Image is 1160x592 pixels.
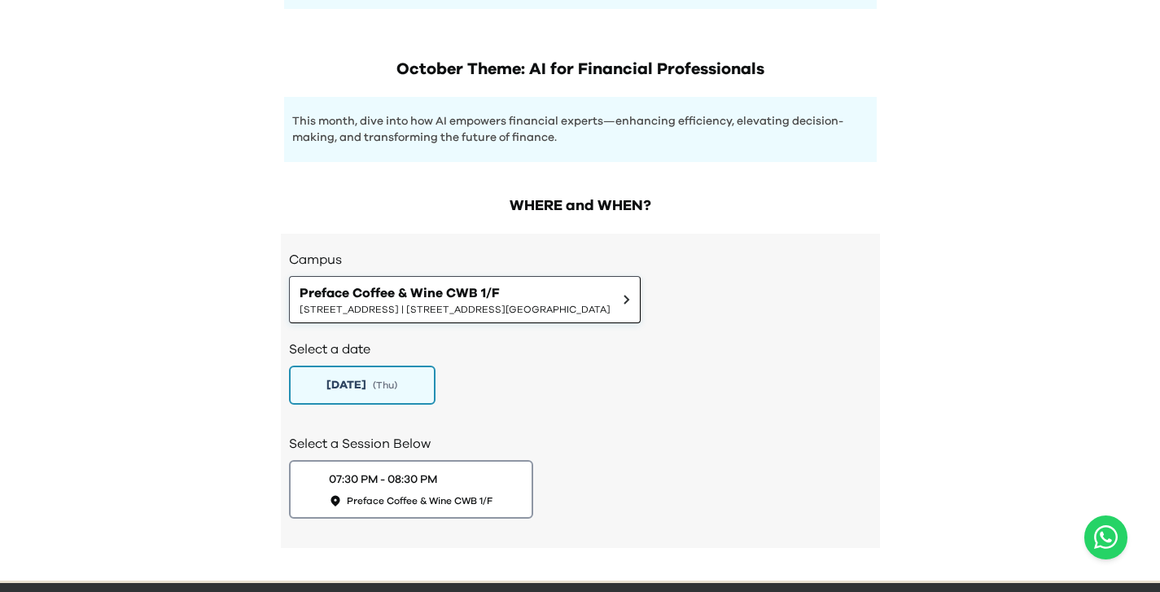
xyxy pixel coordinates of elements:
[1084,515,1127,559] button: Open WhatsApp chat
[373,379,397,392] span: ( Thu )
[289,366,436,405] button: [DATE](Thu)
[300,283,611,303] span: Preface Coffee & Wine CWB 1/F
[300,303,611,316] span: [STREET_ADDRESS] | [STREET_ADDRESS][GEOGRAPHIC_DATA]
[1084,515,1127,559] a: Chat with us on WhatsApp
[289,460,533,519] button: 07:30 PM - 08:30 PMPreface Coffee & Wine CWB 1/F
[289,276,641,323] button: Preface Coffee & Wine CWB 1/F[STREET_ADDRESS] | [STREET_ADDRESS][GEOGRAPHIC_DATA]
[289,250,872,270] h3: Campus
[326,377,366,393] span: [DATE]
[284,58,877,81] h1: October Theme: AI for Financial Professionals
[292,113,869,146] p: This month, dive into how AI empowers financial experts—enhancing efficiency, elevating decision-...
[289,340,872,359] h2: Select a date
[347,494,492,507] span: Preface Coffee & Wine CWB 1/F
[281,195,880,217] h2: WHERE and WHEN?
[329,471,437,488] div: 07:30 PM - 08:30 PM
[289,434,872,454] h2: Select a Session Below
